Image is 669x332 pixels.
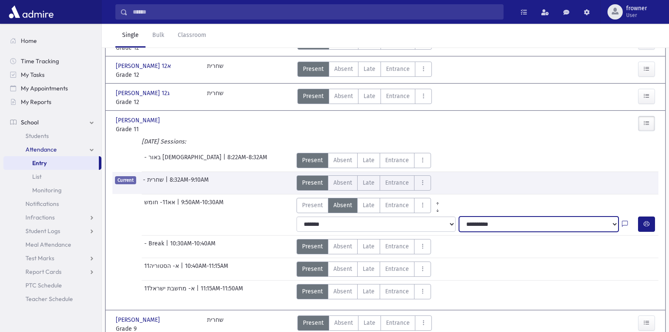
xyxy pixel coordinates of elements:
[431,205,444,211] a: All Later
[116,89,171,98] span: [PERSON_NAME] ג12
[3,197,101,211] a: Notifications
[3,143,101,156] a: Attendance
[25,281,62,289] span: PTC Schedule
[25,200,59,208] span: Notifications
[363,178,375,187] span: Late
[3,82,101,95] a: My Appointments
[25,214,55,221] span: Infractions
[116,125,199,134] span: Grade 11
[142,138,186,145] i: [DATE] Sessions:
[626,5,647,12] span: frowner
[303,65,324,73] span: Present
[302,201,323,210] span: Present
[3,129,101,143] a: Students
[144,284,196,299] span: 11א- מחשבת ישראל
[3,54,101,68] a: Time Tracking
[333,156,352,165] span: Absent
[302,242,323,251] span: Present
[3,279,101,292] a: PTC Schedule
[303,92,324,101] span: Present
[128,4,503,20] input: Search
[32,159,47,167] span: Entry
[385,264,409,273] span: Entrance
[116,116,162,125] span: [PERSON_NAME]
[302,264,323,273] span: Present
[3,211,101,224] a: Infractions
[116,70,199,79] span: Grade 12
[115,176,136,184] span: Current
[25,146,57,153] span: Attendance
[3,95,101,109] a: My Reports
[297,153,431,168] div: AttTypes
[32,186,62,194] span: Monitoring
[144,198,177,213] span: אא11- חומש
[3,183,101,197] a: Monitoring
[144,153,223,168] span: - באור [DEMOGRAPHIC_DATA]
[115,24,146,48] a: Single
[165,175,170,191] span: |
[363,287,375,296] span: Late
[302,156,323,165] span: Present
[302,287,323,296] span: Present
[3,265,101,279] a: Report Cards
[116,98,199,107] span: Grade 12
[363,264,375,273] span: Late
[626,12,647,19] span: User
[227,153,267,168] span: 8:22AM-8:32AM
[364,65,375,73] span: Late
[181,262,185,277] span: |
[333,264,352,273] span: Absent
[297,284,431,299] div: AttTypes
[385,287,409,296] span: Entrance
[431,198,444,205] a: All Prior
[333,178,352,187] span: Absent
[181,198,224,213] span: 9:50AM-10:30AM
[3,251,101,265] a: Test Marks
[333,201,352,210] span: Absent
[297,89,432,107] div: AttTypes
[196,284,201,299] span: |
[32,173,42,180] span: List
[21,57,59,65] span: Time Tracking
[3,34,101,48] a: Home
[21,84,68,92] span: My Appointments
[170,175,209,191] span: 8:32AM-9:10AM
[302,178,323,187] span: Present
[185,262,228,277] span: 10:40AM-11:15AM
[21,37,37,45] span: Home
[333,287,352,296] span: Absent
[116,315,162,324] span: [PERSON_NAME]
[25,295,73,303] span: Teacher Schedule
[386,65,410,73] span: Entrance
[297,62,432,79] div: AttTypes
[25,241,71,248] span: Meal Attendance
[143,175,165,191] span: - שחרית
[363,201,375,210] span: Late
[7,3,56,20] img: AdmirePro
[116,62,173,70] span: [PERSON_NAME] א12
[21,118,39,126] span: School
[3,170,101,183] a: List
[303,318,324,327] span: Present
[144,239,166,254] span: - Break
[333,242,352,251] span: Absent
[146,24,171,48] a: Bulk
[297,175,431,191] div: AttTypes
[334,92,353,101] span: Absent
[297,198,444,213] div: AttTypes
[386,92,410,101] span: Entrance
[25,227,60,235] span: Student Logs
[201,284,243,299] span: 11:15AM-11:50AM
[207,62,224,79] div: שחרית
[21,98,51,106] span: My Reports
[385,201,409,210] span: Entrance
[25,254,54,262] span: Test Marks
[385,156,409,165] span: Entrance
[171,24,213,48] a: Classroom
[3,224,101,238] a: Student Logs
[223,153,227,168] span: |
[3,156,99,170] a: Entry
[170,239,216,254] span: 10:30AM-10:40AM
[25,268,62,276] span: Report Cards
[21,71,45,79] span: My Tasks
